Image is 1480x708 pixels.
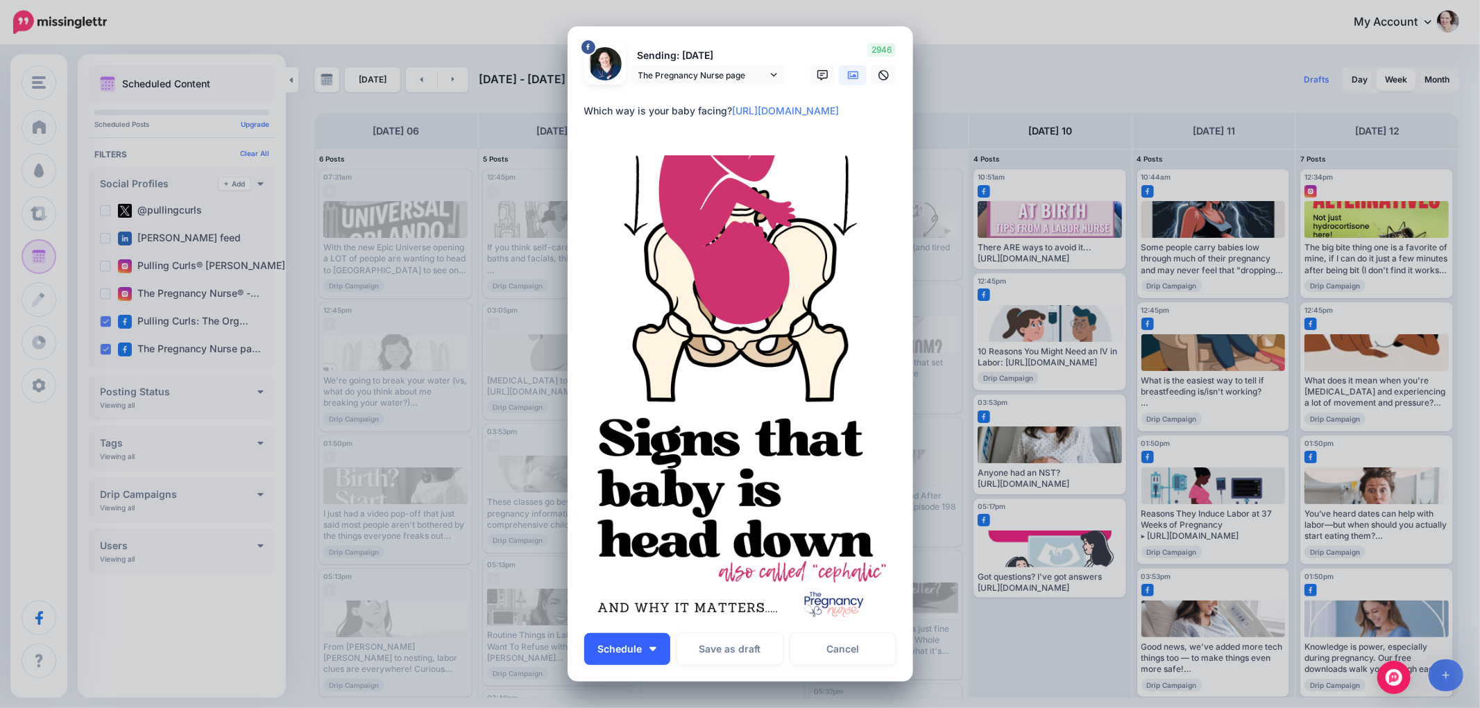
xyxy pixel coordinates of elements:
[584,103,903,119] div: Which way is your baby facing?
[631,65,784,85] a: The Pregnancy Nurse page
[588,47,622,80] img: 293356615_413924647436347_5319703766953307182_n-bsa103635.jpg
[631,48,784,64] p: Sending: [DATE]
[598,644,643,654] span: Schedule
[584,633,670,665] button: Schedule
[1377,661,1411,694] div: Open Intercom Messenger
[584,155,896,623] img: 8ND73NAC2UIK9UQSJTPT8473JNG8DD3Y.png
[638,68,767,83] span: The Pregnancy Nurse page
[649,647,656,651] img: arrow-down-white.png
[677,633,783,665] button: Save as draft
[867,43,896,57] span: 2946
[790,633,896,665] a: Cancel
